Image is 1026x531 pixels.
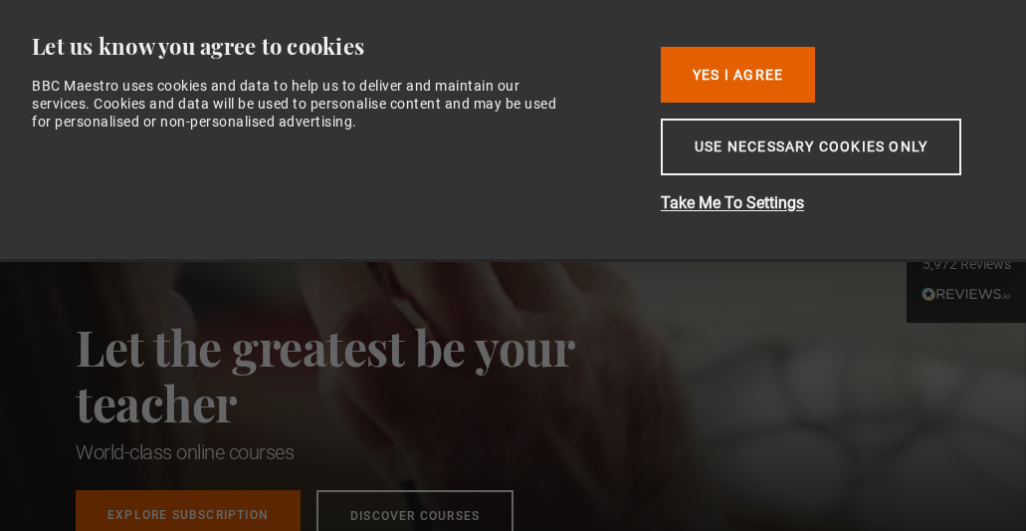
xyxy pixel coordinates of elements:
[922,287,1011,301] img: REVIEWS.io
[907,208,1026,324] div: 5,972 ReviewsRead All Reviews
[661,119,961,175] button: Use necessary cookies only
[661,191,979,215] button: Take Me To Settings
[76,319,663,430] h2: Let the greatest be your teacher
[76,438,663,466] h1: World-class online courses
[912,284,1021,308] div: Read All Reviews
[661,47,815,103] button: Yes I Agree
[912,255,1021,275] div: 5,972 Reviews
[32,77,570,132] div: BBC Maestro uses cookies and data to help us to deliver and maintain our services. Cookies and da...
[32,32,630,61] div: Let us know you agree to cookies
